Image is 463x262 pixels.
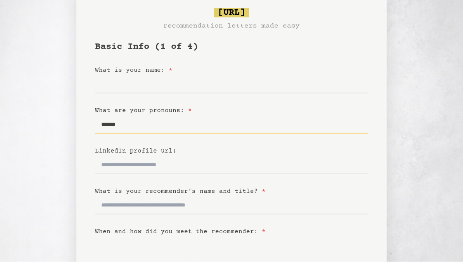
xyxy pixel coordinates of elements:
[95,228,266,235] label: When and how did you meet the recommender:
[95,147,176,154] label: LinkedIn profile url:
[163,21,300,31] h3: recommendation letters made easy
[95,41,368,53] h1: Basic Info (1 of 4)
[214,8,249,17] span: [URL]
[95,107,192,114] label: What are your pronouns:
[95,67,173,74] label: What is your name:
[95,188,266,195] label: What is your recommender’s name and title?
